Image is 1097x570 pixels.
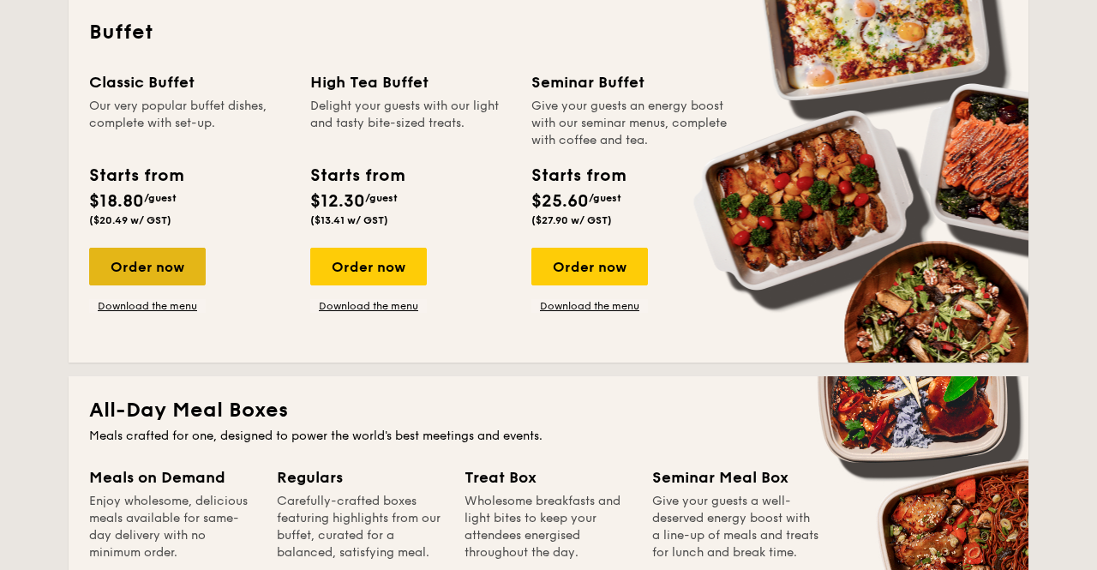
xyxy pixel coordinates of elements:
[652,493,819,561] div: Give your guests a well-deserved energy boost with a line-up of meals and treats for lunch and br...
[89,19,1008,46] h2: Buffet
[277,493,444,561] div: Carefully-crafted boxes featuring highlights from our buffet, curated for a balanced, satisfying ...
[89,397,1008,424] h2: All-Day Meal Boxes
[310,163,404,189] div: Starts from
[89,214,171,226] span: ($20.49 w/ GST)
[89,70,290,94] div: Classic Buffet
[89,465,256,489] div: Meals on Demand
[465,493,632,561] div: Wholesome breakfasts and light bites to keep your attendees energised throughout the day.
[531,248,648,285] div: Order now
[89,299,206,313] a: Download the menu
[531,98,732,149] div: Give your guests an energy boost with our seminar menus, complete with coffee and tea.
[531,299,648,313] a: Download the menu
[89,163,183,189] div: Starts from
[531,191,589,212] span: $25.60
[144,192,177,204] span: /guest
[310,98,511,149] div: Delight your guests with our light and tasty bite-sized treats.
[310,70,511,94] div: High Tea Buffet
[89,248,206,285] div: Order now
[465,465,632,489] div: Treat Box
[89,428,1008,445] div: Meals crafted for one, designed to power the world's best meetings and events.
[310,299,427,313] a: Download the menu
[531,214,612,226] span: ($27.90 w/ GST)
[89,493,256,561] div: Enjoy wholesome, delicious meals available for same-day delivery with no minimum order.
[310,214,388,226] span: ($13.41 w/ GST)
[310,248,427,285] div: Order now
[310,191,365,212] span: $12.30
[89,98,290,149] div: Our very popular buffet dishes, complete with set-up.
[277,465,444,489] div: Regulars
[531,163,625,189] div: Starts from
[365,192,398,204] span: /guest
[652,465,819,489] div: Seminar Meal Box
[89,191,144,212] span: $18.80
[589,192,621,204] span: /guest
[531,70,732,94] div: Seminar Buffet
